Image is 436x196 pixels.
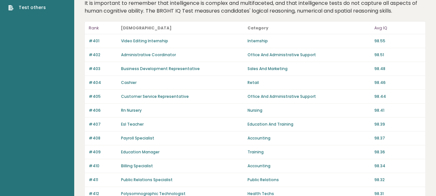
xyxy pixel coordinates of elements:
[89,66,117,72] p: #403
[89,80,117,86] p: #404
[248,163,370,169] p: Accounting
[248,52,370,58] p: Office And Administrative Support
[89,94,117,99] p: #405
[248,149,370,155] p: Training
[121,163,153,169] a: Billing Specialist
[89,38,117,44] p: #401
[89,149,117,155] p: #409
[89,135,117,141] p: #408
[121,135,154,141] a: Payroll Specialist
[121,121,144,127] a: Esl Teacher
[121,66,200,71] a: Business Development Representative
[89,52,117,58] p: #402
[374,24,421,32] p: Avg IQ
[89,24,117,32] p: Rank
[121,25,172,31] b: [DEMOGRAPHIC_DATA]
[248,38,370,44] p: Internship
[8,4,50,11] a: Test others
[248,135,370,141] p: Accounting
[121,38,168,44] a: Video Editing Internship
[374,80,421,86] p: 98.46
[248,80,370,86] p: Retail
[374,177,421,183] p: 98.32
[248,177,370,183] p: Public Relations
[374,135,421,141] p: 98.37
[121,80,137,85] a: Cashier
[89,108,117,113] p: #406
[374,108,421,113] p: 98.41
[248,25,269,31] b: Category
[374,52,421,58] p: 98.51
[374,94,421,99] p: 98.44
[374,38,421,44] p: 98.55
[248,66,370,72] p: Sales And Marketing
[248,94,370,99] p: Office And Administrative Support
[121,177,173,182] a: Public Relations Specialist
[89,177,117,183] p: #411
[374,121,421,127] p: 98.39
[121,52,176,57] a: Administrative Coordinator
[121,94,189,99] a: Customer Service Representative
[248,108,370,113] p: Nursing
[374,149,421,155] p: 98.36
[374,66,421,72] p: 98.48
[374,163,421,169] p: 98.34
[89,163,117,169] p: #410
[121,149,159,155] a: Education Manager
[248,121,370,127] p: Education And Training
[89,121,117,127] p: #407
[121,108,142,113] a: Rn Nursery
